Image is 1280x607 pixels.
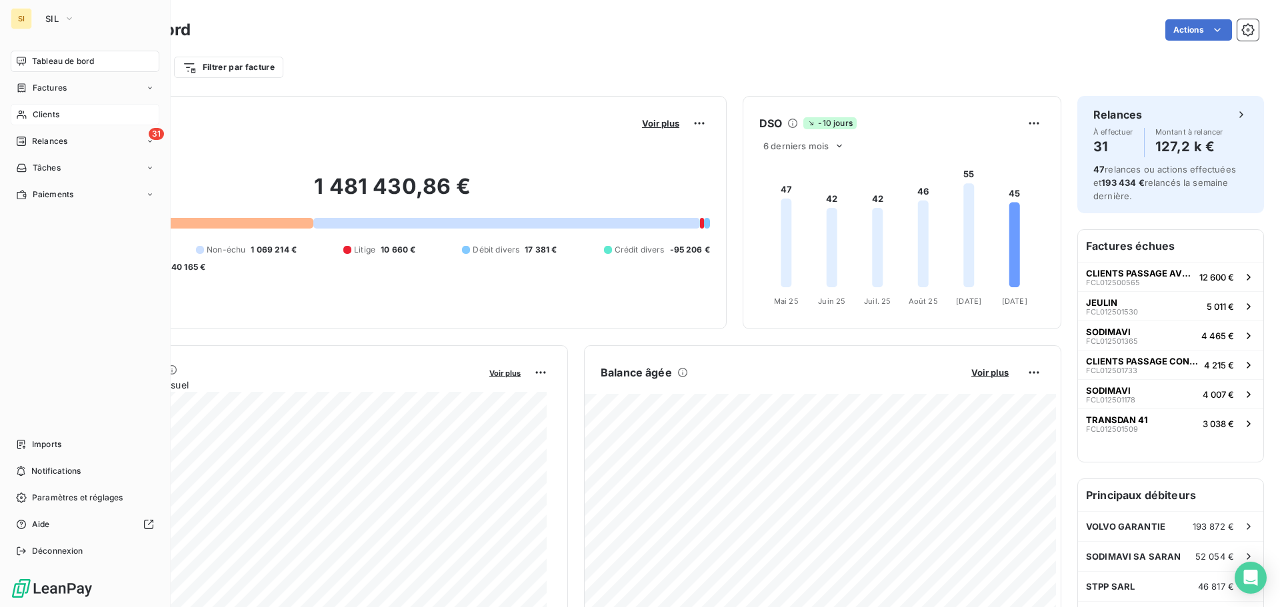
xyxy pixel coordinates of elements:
[1086,396,1135,404] span: FCL012501178
[774,297,799,306] tspan: Mai 25
[615,244,665,256] span: Crédit divers
[601,364,672,380] h6: Balance âgée
[670,244,710,256] span: -95 206 €
[1199,272,1234,283] span: 12 600 €
[1086,268,1194,279] span: CLIENTS PASSAGE AVEC TVA
[11,578,93,599] img: Logo LeanPay
[1086,425,1138,433] span: FCL012501509
[1086,279,1140,287] span: FCL012500565
[1078,230,1263,262] h6: Factures échues
[354,244,375,256] span: Litige
[763,141,829,151] span: 6 derniers mois
[1086,326,1131,337] span: SODIMAVI
[174,57,283,78] button: Filtrer par facture
[971,367,1009,378] span: Voir plus
[33,162,61,174] span: Tâches
[1235,562,1267,594] div: Open Intercom Messenger
[1195,551,1234,562] span: 52 054 €
[864,297,891,306] tspan: Juil. 25
[1086,356,1199,366] span: CLIENTS PASSAGE CONCESSION AVEC TVA
[1086,414,1148,425] span: TRANSDAN 41
[75,173,710,213] h2: 1 481 430,86 €
[32,545,83,557] span: Déconnexion
[1093,164,1236,201] span: relances ou actions effectuées et relancés la semaine dernière.
[1078,379,1263,408] button: SODIMAVIFCL0125011784 007 €
[33,109,59,121] span: Clients
[1086,521,1165,532] span: VOLVO GARANTIE
[1078,479,1263,511] h6: Principaux débiteurs
[1086,581,1135,592] span: STPP SARL
[956,297,981,306] tspan: [DATE]
[33,189,73,201] span: Paiements
[31,465,81,477] span: Notifications
[642,118,679,129] span: Voir plus
[759,115,782,131] h6: DSO
[32,492,123,504] span: Paramètres et réglages
[1193,521,1234,532] span: 193 872 €
[32,55,94,67] span: Tableau de bord
[1078,262,1263,291] button: CLIENTS PASSAGE AVEC TVAFCL01250056512 600 €
[1093,107,1142,123] h6: Relances
[1002,297,1027,306] tspan: [DATE]
[381,244,415,256] span: 10 660 €
[1165,19,1232,41] button: Actions
[11,8,32,29] div: SI
[207,244,245,256] span: Non-échu
[167,261,205,273] span: -40 165 €
[32,518,50,530] span: Aide
[45,13,59,24] span: SIL
[1201,330,1234,341] span: 4 465 €
[32,135,67,147] span: Relances
[1086,551,1181,562] span: SODIMAVI SA SARAN
[1086,337,1138,345] span: FCL012501365
[967,366,1013,378] button: Voir plus
[1086,366,1137,374] span: FCL012501733
[525,244,557,256] span: 17 381 €
[1093,164,1105,175] span: 47
[1086,308,1138,316] span: FCL012501530
[1101,177,1144,188] span: 193 434 €
[33,82,67,94] span: Factures
[473,244,519,256] span: Débit divers
[32,438,61,450] span: Imports
[1093,136,1133,157] h4: 31
[149,128,164,140] span: 31
[75,378,480,392] span: Chiffre d'affaires mensuel
[251,244,297,256] span: 1 069 214 €
[11,514,159,535] a: Aide
[1155,136,1223,157] h4: 127,2 k €
[1207,301,1234,312] span: 5 011 €
[818,297,845,306] tspan: Juin 25
[1078,408,1263,438] button: TRANSDAN 41FCL0125015093 038 €
[1198,581,1234,592] span: 46 817 €
[909,297,938,306] tspan: Août 25
[1086,297,1117,308] span: JEULIN
[638,117,683,129] button: Voir plus
[803,117,856,129] span: -10 jours
[1155,128,1223,136] span: Montant à relancer
[1203,418,1234,429] span: 3 038 €
[1093,128,1133,136] span: À effectuer
[1078,350,1263,379] button: CLIENTS PASSAGE CONCESSION AVEC TVAFCL0125017334 215 €
[1086,385,1131,396] span: SODIMAVI
[1078,291,1263,320] button: JEULINFCL0125015305 011 €
[1203,389,1234,400] span: 4 007 €
[1204,360,1234,370] span: 4 215 €
[485,366,525,378] button: Voir plus
[489,368,521,378] span: Voir plus
[1078,320,1263,350] button: SODIMAVIFCL0125013654 465 €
